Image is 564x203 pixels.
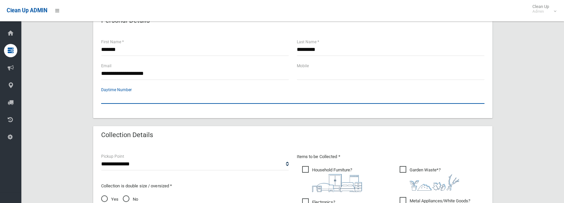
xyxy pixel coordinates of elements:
img: aa9efdbe659d29b613fca23ba79d85cb.png [312,174,362,192]
p: Items to be Collected * [297,153,484,161]
span: Clean Up ADMIN [7,7,47,14]
span: Household Furniture [302,166,362,192]
i: ? [312,167,362,192]
small: Admin [532,9,549,14]
p: Collection is double size / oversized * [101,182,289,190]
span: Clean Up [529,4,556,14]
i: ? [410,167,460,191]
img: 4fd8a5c772b2c999c83690221e5242e0.png [410,174,460,191]
span: Garden Waste* [400,166,460,191]
header: Collection Details [93,128,161,141]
